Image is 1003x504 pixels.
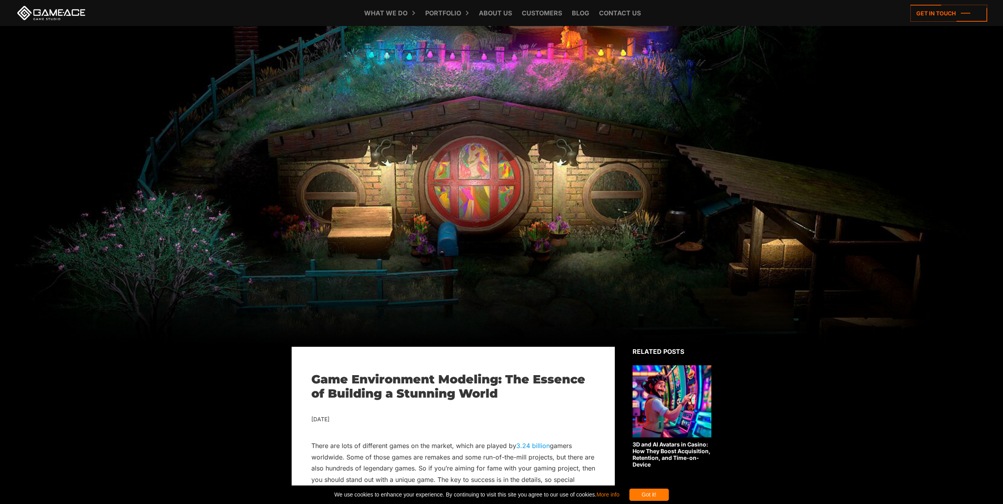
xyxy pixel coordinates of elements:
[633,347,711,356] div: Related posts
[334,489,619,501] span: We use cookies to enhance your experience. By continuing to visit this site you agree to our use ...
[910,5,987,22] a: Get in touch
[311,440,595,496] p: There are lots of different games on the market, which are played by gamers worldwide. Some of th...
[311,415,595,424] div: [DATE]
[633,365,711,468] a: 3D and AI Avatars in Casino: How They Boost Acquisition, Retention, and Time-on-Device
[629,489,669,501] div: Got it!
[516,442,550,450] a: 3.24 billion
[311,372,595,401] h1: Game Environment Modeling: The Essence of Building a Stunning World
[633,365,711,437] img: Related
[596,491,619,498] a: More info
